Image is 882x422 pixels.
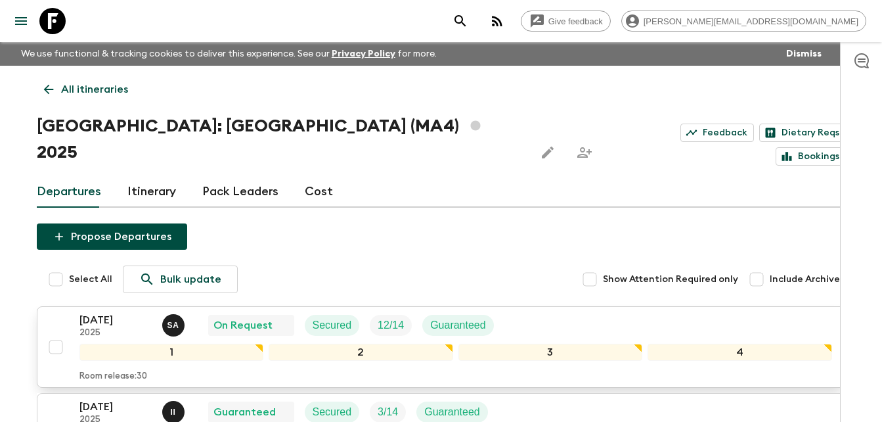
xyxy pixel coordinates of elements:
[37,176,101,208] a: Departures
[171,407,176,417] p: I I
[648,344,832,361] div: 4
[447,8,474,34] button: search adventures
[16,42,442,66] p: We use functional & tracking cookies to deliver this experience. See our for more.
[79,371,147,382] p: Room release: 30
[776,147,846,166] a: Bookings
[37,306,846,388] button: [DATE]2025Samir AchahriOn RequestSecuredTrip FillGuaranteed1234Room release:30
[621,11,866,32] div: [PERSON_NAME][EMAIL_ADDRESS][DOMAIN_NAME]
[305,176,333,208] a: Cost
[521,11,611,32] a: Give feedback
[162,405,187,415] span: Ismail Ingrioui
[636,16,866,26] span: [PERSON_NAME][EMAIL_ADDRESS][DOMAIN_NAME]
[541,16,610,26] span: Give feedback
[61,82,128,97] p: All itineraries
[378,317,404,333] p: 12 / 14
[160,271,221,287] p: Bulk update
[680,124,754,142] a: Feedback
[37,76,135,103] a: All itineraries
[8,8,34,34] button: menu
[123,266,238,293] a: Bulk update
[79,399,152,415] p: [DATE]
[430,317,486,333] p: Guaranteed
[79,312,152,328] p: [DATE]
[162,314,187,337] button: SA
[37,223,187,250] button: Propose Departures
[458,344,643,361] div: 3
[37,113,524,166] h1: [GEOGRAPHIC_DATA]: [GEOGRAPHIC_DATA] (MA4) 2025
[69,273,112,286] span: Select All
[571,139,598,166] span: Share this itinerary
[378,404,398,420] p: 3 / 14
[213,404,276,420] p: Guaranteed
[424,404,480,420] p: Guaranteed
[535,139,561,166] button: Edit this itinerary
[313,317,352,333] p: Secured
[79,328,152,339] p: 2025
[603,273,738,286] span: Show Attention Required only
[213,317,273,333] p: On Request
[162,318,187,329] span: Samir Achahri
[370,315,412,336] div: Trip Fill
[305,315,360,336] div: Secured
[332,49,395,59] a: Privacy Policy
[783,45,825,63] button: Dismiss
[313,404,352,420] p: Secured
[202,176,278,208] a: Pack Leaders
[759,124,846,142] a: Dietary Reqs
[79,344,264,361] div: 1
[269,344,453,361] div: 2
[770,273,846,286] span: Include Archived
[167,320,179,331] p: S A
[127,176,176,208] a: Itinerary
